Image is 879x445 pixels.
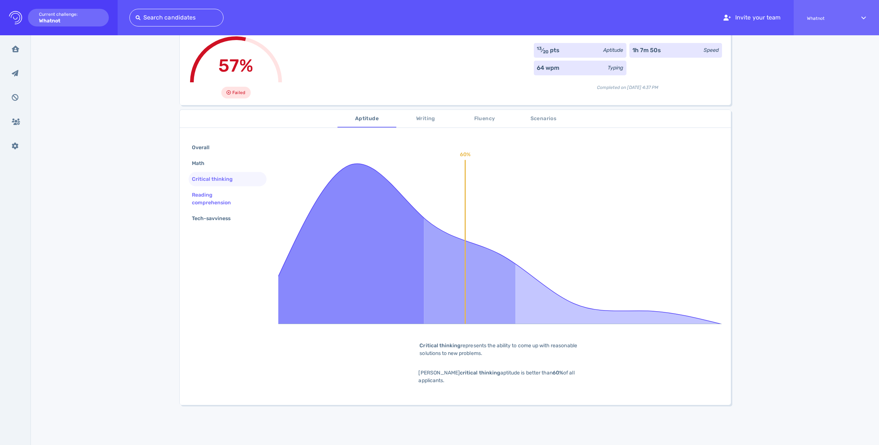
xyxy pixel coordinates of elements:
div: ⁄ pts [537,46,560,55]
span: 57% [218,55,253,76]
b: critical thinking [460,370,500,376]
div: Completed on [DATE] 4:37 PM [534,78,722,91]
span: Writing [401,114,451,123]
span: [PERSON_NAME] aptitude is better than of all applicants. [418,370,574,384]
span: Aptitude [342,114,392,123]
b: Critical thinking [419,342,461,349]
span: Whatnot [807,16,848,21]
div: 64 wpm [537,64,559,72]
text: 60% [460,151,471,158]
div: Aptitude [603,46,623,54]
sub: 20 [543,49,549,54]
span: Failed [232,88,245,97]
b: 60% [553,370,563,376]
div: Critical thinking [190,174,242,184]
span: Scenarios [518,114,568,123]
div: Tech-savviness [190,213,240,224]
span: Fluency [460,114,510,123]
div: Speed [704,46,719,54]
sup: 13 [537,46,542,51]
div: represents the ability to come up with reasonable solutions to new problems. [408,342,592,357]
div: Math [190,158,213,169]
div: 1h 7m 50s [632,46,661,55]
div: Typing [608,64,623,72]
div: Reading comprehension [190,190,259,208]
div: Overall [190,142,218,153]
